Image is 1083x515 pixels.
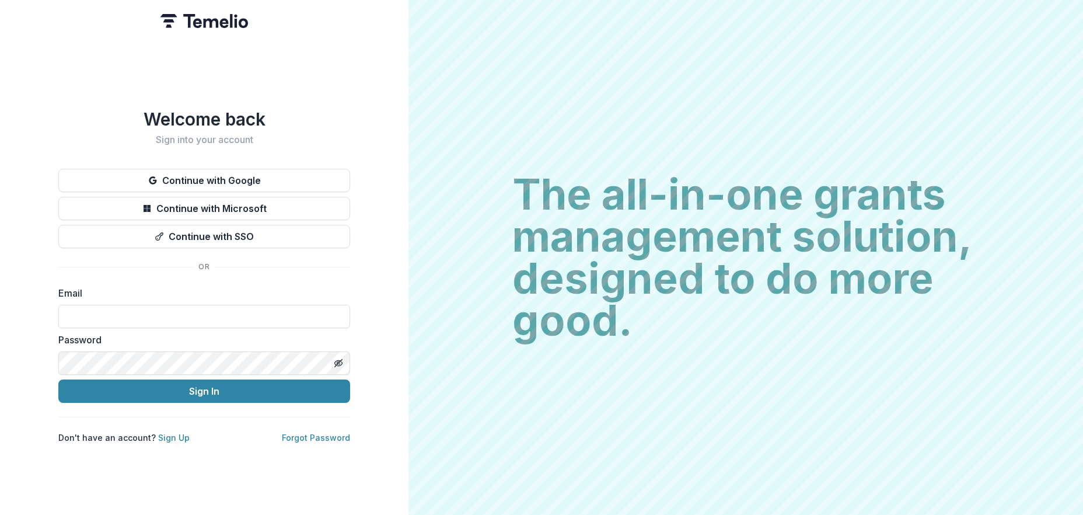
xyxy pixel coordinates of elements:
label: Email [58,286,343,300]
h2: Sign into your account [58,134,350,145]
a: Sign Up [158,433,190,443]
button: Continue with Microsoft [58,197,350,220]
button: Toggle password visibility [329,354,348,373]
p: Don't have an account? [58,432,190,444]
label: Password [58,333,343,347]
a: Forgot Password [282,433,350,443]
button: Continue with SSO [58,225,350,248]
button: Continue with Google [58,169,350,192]
img: Temelio [160,14,248,28]
button: Sign In [58,380,350,403]
h1: Welcome back [58,109,350,130]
